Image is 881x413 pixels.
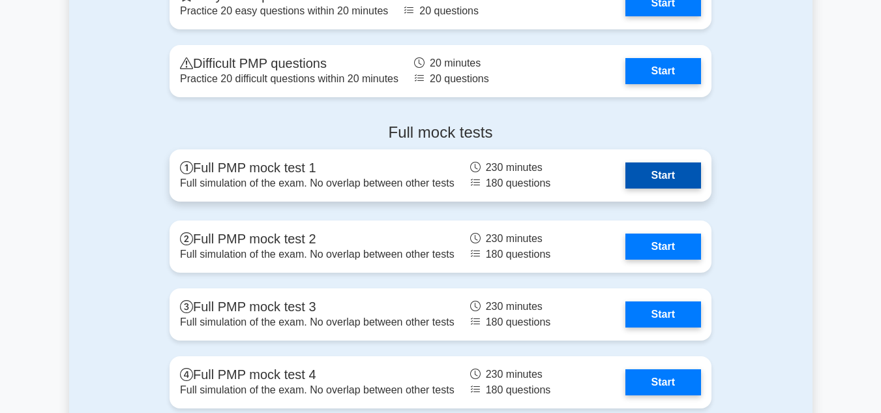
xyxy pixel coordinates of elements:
a: Start [625,301,701,328]
a: Start [625,234,701,260]
a: Start [625,162,701,189]
h4: Full mock tests [170,123,711,142]
a: Start [625,58,701,84]
a: Start [625,369,701,395]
